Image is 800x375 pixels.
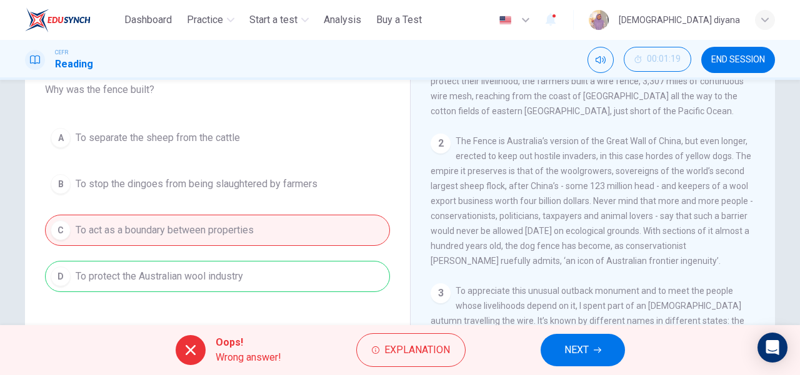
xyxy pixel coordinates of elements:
[187,12,223,27] span: Practice
[124,12,172,27] span: Dashboard
[624,47,691,72] button: 00:01:19
[384,341,450,359] span: Explanation
[431,46,744,116] span: A war has been going on for almost a hundred years between the sheep farmers of [GEOGRAPHIC_DATA]...
[249,12,297,27] span: Start a test
[431,136,753,266] span: The Fence is Australia’s version of the Great Wall of China, but even longer, erected to keep out...
[619,12,740,27] div: [DEMOGRAPHIC_DATA] diyana
[431,134,451,153] div: 2
[587,47,614,73] div: Mute
[376,12,422,27] span: Buy a Test
[119,9,177,31] button: Dashboard
[216,350,281,365] span: Wrong answer!
[55,48,68,57] span: CEFR
[624,47,691,73] div: Hide
[431,283,451,303] div: 3
[319,9,366,31] button: Analysis
[25,7,91,32] img: ELTC logo
[356,333,466,367] button: Explanation
[711,55,765,65] span: END SESSION
[564,341,589,359] span: NEXT
[647,54,681,64] span: 00:01:19
[25,7,119,32] a: ELTC logo
[431,286,752,356] span: To appreciate this unusual outback monument and to meet the people whose livelihoods depend on it...
[701,47,775,73] button: END SESSION
[244,9,314,31] button: Start a test
[182,9,239,31] button: Practice
[371,9,427,31] button: Buy a Test
[55,57,93,72] h1: Reading
[216,335,281,350] span: Oops!
[757,333,787,363] div: Open Intercom Messenger
[324,12,361,27] span: Analysis
[541,334,625,366] button: NEXT
[589,10,609,30] img: Profile picture
[497,16,513,25] img: en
